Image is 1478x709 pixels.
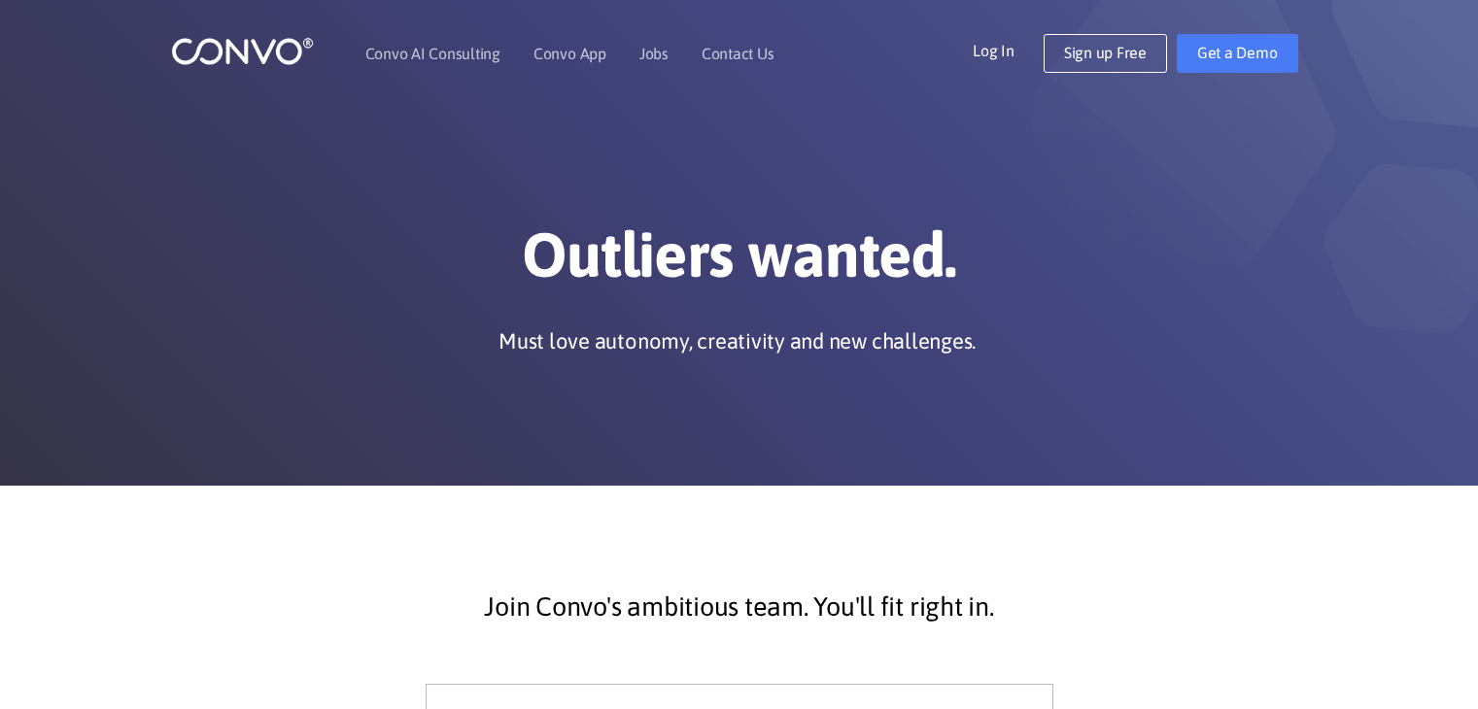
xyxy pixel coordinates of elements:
[171,36,314,66] img: logo_1.png
[498,326,976,355] p: Must love autonomy, creativity and new challenges.
[365,46,500,61] a: Convo AI Consulting
[973,34,1044,65] a: Log In
[215,583,1264,631] p: Join Convo's ambitious team. You'll fit right in.
[639,46,669,61] a: Jobs
[1044,34,1167,73] a: Sign up Free
[200,218,1279,307] h1: Outliers wanted.
[702,46,774,61] a: Contact Us
[1177,34,1298,73] a: Get a Demo
[533,46,606,61] a: Convo App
